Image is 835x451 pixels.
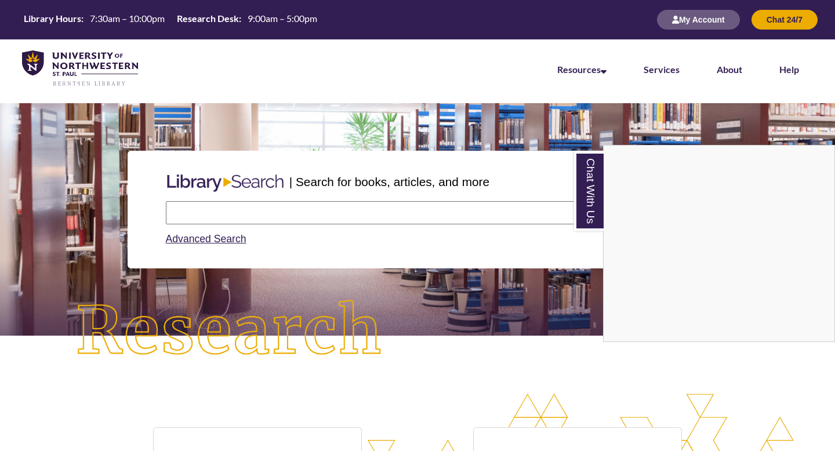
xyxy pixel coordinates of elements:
a: Services [644,64,680,75]
a: Chat With Us [574,151,604,231]
a: Help [779,64,799,75]
a: Resources [557,64,607,75]
a: About [717,64,742,75]
img: UNWSP Library Logo [22,50,138,87]
div: Chat With Us [603,145,835,342]
iframe: Chat Widget [604,146,834,341]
